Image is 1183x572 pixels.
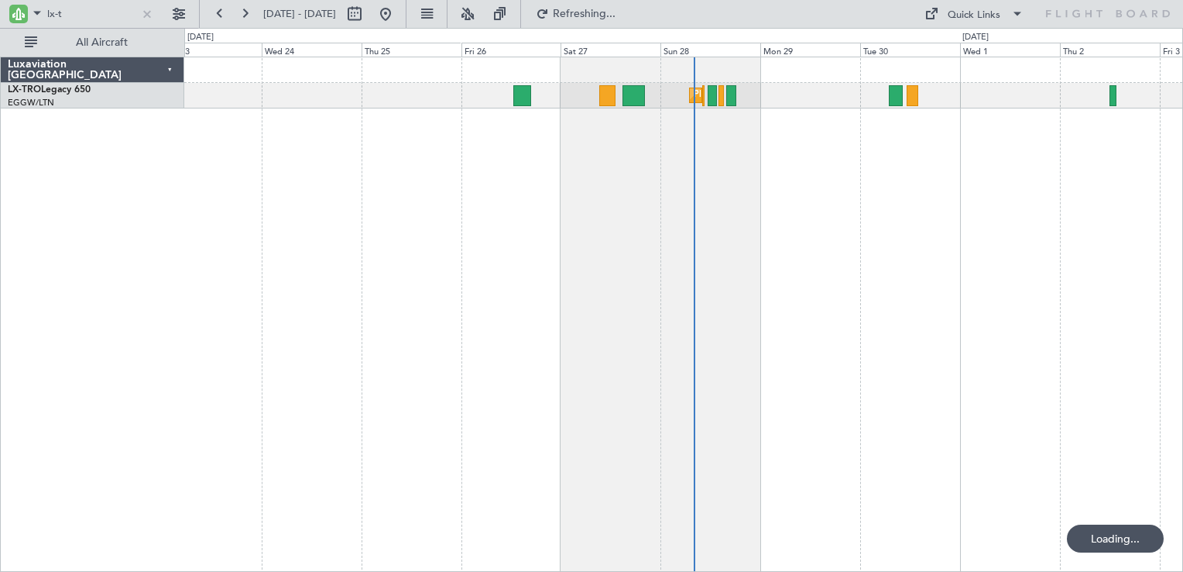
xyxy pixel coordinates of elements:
div: Mon 29 [760,43,860,57]
span: LX-TRO [8,85,41,95]
button: Quick Links [917,2,1031,26]
span: [DATE] - [DATE] [263,7,336,21]
div: Sat 27 [561,43,660,57]
a: EGGW/LTN [8,97,54,109]
button: Refreshing... [529,2,622,26]
div: [DATE] [962,31,989,44]
button: All Aircraft [17,30,168,55]
div: Planned Maint [GEOGRAPHIC_DATA] ([GEOGRAPHIC_DATA]) [694,84,938,107]
div: Wed 1 [960,43,1060,57]
span: Refreshing... [552,9,617,19]
div: Tue 30 [860,43,960,57]
div: Thu 25 [362,43,461,57]
span: All Aircraft [40,37,163,48]
div: Tue 23 [162,43,262,57]
div: Wed 24 [262,43,362,57]
div: Loading... [1067,525,1164,553]
div: Fri 26 [461,43,561,57]
input: A/C (Reg. or Type) [47,2,136,26]
div: Sun 28 [660,43,760,57]
a: LX-TROLegacy 650 [8,85,91,95]
div: Thu 2 [1060,43,1160,57]
div: Quick Links [948,8,1000,23]
div: [DATE] [187,31,214,44]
